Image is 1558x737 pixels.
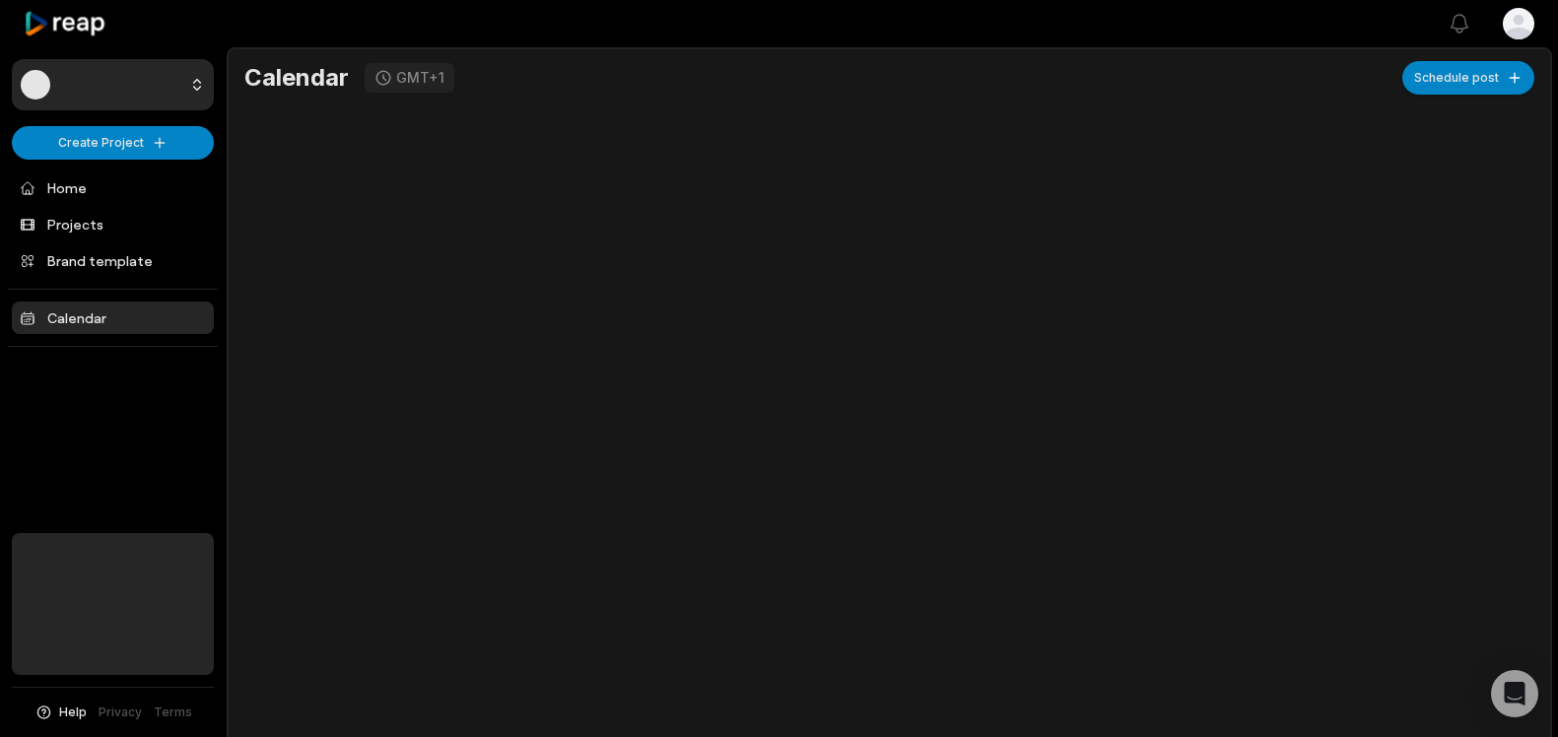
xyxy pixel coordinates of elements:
a: Terms [154,703,192,721]
a: Calendar [12,301,214,334]
span: Help [59,703,87,721]
a: Brand template [12,244,214,277]
div: GMT+1 [396,69,444,87]
div: Open Intercom Messenger [1491,670,1538,717]
a: Home [12,171,214,204]
button: Schedule post [1402,61,1534,95]
button: Create Project [12,126,214,160]
a: Privacy [99,703,142,721]
h1: Calendar [244,63,349,93]
button: Help [34,703,87,721]
a: Projects [12,208,214,240]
